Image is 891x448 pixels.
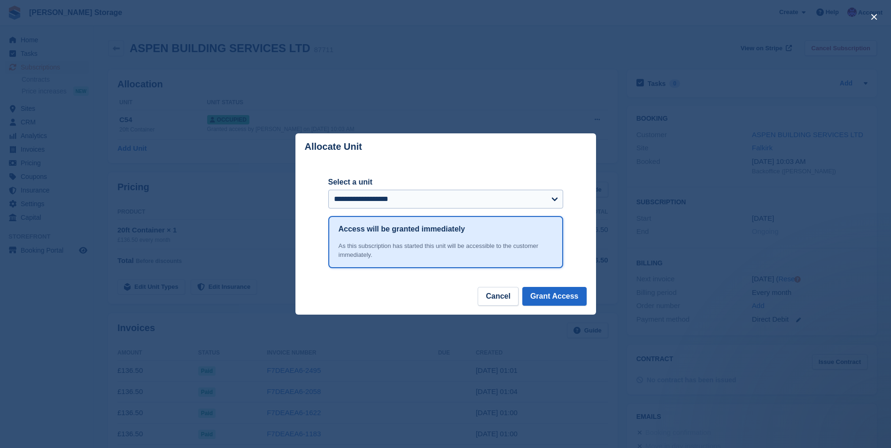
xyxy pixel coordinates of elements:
h1: Access will be granted immediately [339,224,465,235]
div: As this subscription has started this unit will be accessible to the customer immediately. [339,241,553,260]
button: close [867,9,882,24]
button: Grant Access [522,287,587,306]
p: Allocate Unit [305,141,362,152]
label: Select a unit [328,177,563,188]
button: Cancel [478,287,518,306]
